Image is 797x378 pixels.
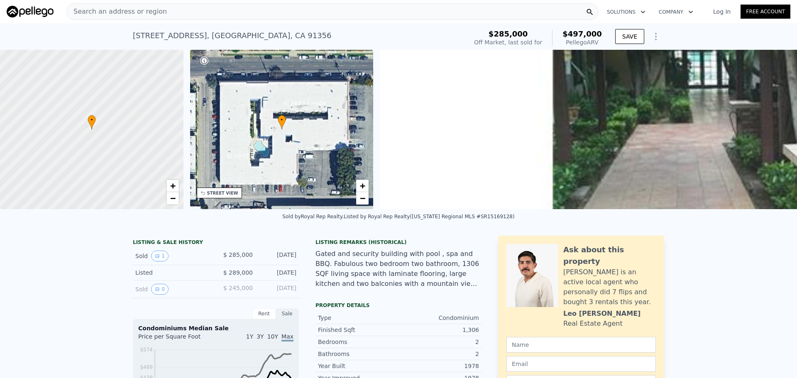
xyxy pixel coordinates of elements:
[360,180,365,191] span: +
[67,7,167,17] span: Search an address or region
[360,193,365,203] span: −
[252,308,276,319] div: Rent
[398,350,479,358] div: 2
[278,115,286,129] div: •
[166,192,179,205] a: Zoom out
[135,284,209,295] div: Sold
[135,268,209,277] div: Listed
[88,116,96,124] span: •
[615,29,644,44] button: SAVE
[600,5,652,20] button: Solutions
[506,337,656,353] input: Name
[259,268,296,277] div: [DATE]
[563,267,656,307] div: [PERSON_NAME] is an active local agent who personally did 7 flips and bought 3 rentals this year.
[88,115,96,129] div: •
[652,5,700,20] button: Company
[170,193,175,203] span: −
[741,5,790,19] a: Free Account
[703,7,741,16] a: Log In
[474,38,542,46] div: Off Market, last sold for
[259,251,296,261] div: [DATE]
[315,239,482,246] div: Listing Remarks (Historical)
[135,251,209,261] div: Sold
[398,314,479,322] div: Condominium
[318,314,398,322] div: Type
[138,332,216,346] div: Price per Square Foot
[563,319,623,329] div: Real Estate Agent
[276,308,299,319] div: Sale
[563,309,641,319] div: Leo [PERSON_NAME]
[140,364,153,370] tspan: $489
[318,338,398,346] div: Bedrooms
[282,214,344,219] div: Sold by Royal Rep Realty .
[356,180,369,192] a: Zoom in
[151,251,169,261] button: View historical data
[259,284,296,295] div: [DATE]
[562,38,602,46] div: Pellego ARV
[166,180,179,192] a: Zoom in
[223,285,253,291] span: $ 245,000
[207,190,238,196] div: STREET VIEW
[318,362,398,370] div: Year Built
[398,338,479,346] div: 2
[318,350,398,358] div: Bathrooms
[257,333,264,340] span: 3Y
[170,180,175,191] span: +
[562,29,602,38] span: $497,000
[344,214,515,219] div: Listed by Royal Rep Realty ([US_STATE] Regional MLS #SR15169128)
[563,244,656,267] div: Ask about this property
[318,326,398,334] div: Finished Sqft
[278,116,286,124] span: •
[133,239,299,247] div: LISTING & SALE HISTORY
[223,251,253,258] span: $ 285,000
[246,333,253,340] span: 1Y
[267,333,278,340] span: 10Y
[138,324,293,332] div: Condominiums Median Sale
[151,284,169,295] button: View historical data
[648,28,664,45] button: Show Options
[315,302,482,309] div: Property details
[315,249,482,289] div: Gated and security building with pool , spa and BBQ. Fabulous two bedroom two bathroom, 1306 SQF ...
[140,347,153,353] tspan: $574
[7,6,54,17] img: Pellego
[281,333,293,341] span: Max
[223,269,253,276] span: $ 289,000
[506,356,656,372] input: Email
[398,326,479,334] div: 1,306
[133,30,332,41] div: [STREET_ADDRESS] , [GEOGRAPHIC_DATA] , CA 91356
[356,192,369,205] a: Zoom out
[489,29,528,38] span: $285,000
[398,362,479,370] div: 1978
